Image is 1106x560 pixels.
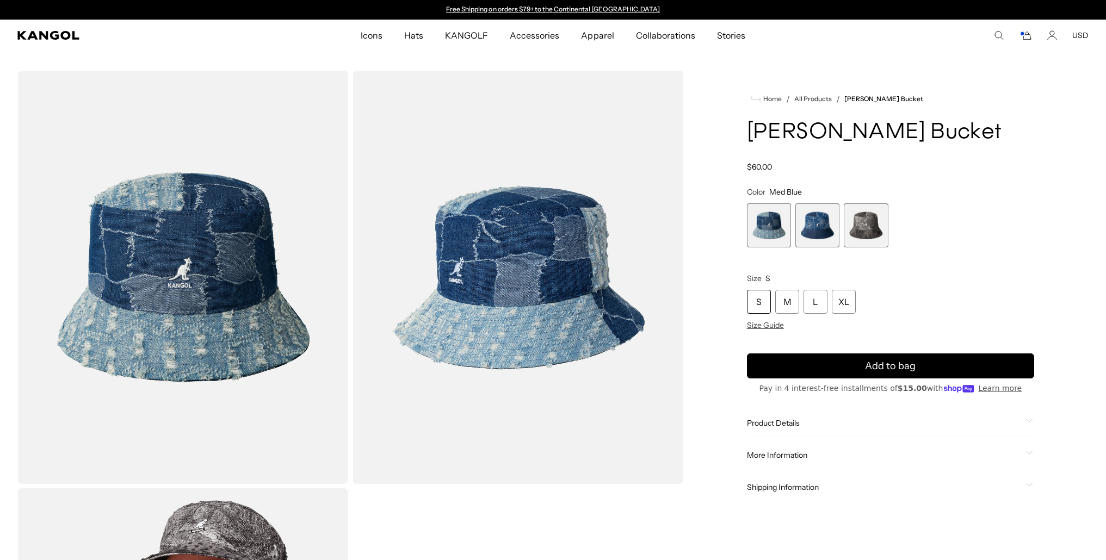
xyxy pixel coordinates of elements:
[1072,30,1089,40] button: USD
[747,92,1034,105] nav: breadcrumbs
[794,95,832,103] a: All Products
[844,95,923,103] a: [PERSON_NAME] Bucket
[636,20,695,51] span: Collaborations
[1047,30,1057,40] a: Account
[765,273,770,283] span: S
[751,94,782,104] a: Home
[747,203,791,247] div: 1 of 3
[761,95,782,103] span: Home
[994,30,1004,40] summary: Search here
[775,290,799,314] div: M
[499,20,570,51] a: Accessories
[804,290,827,314] div: L
[17,31,239,40] a: Kangol
[510,20,559,51] span: Accessories
[747,162,772,172] span: $60.00
[441,5,665,14] div: 1 of 2
[747,290,771,314] div: S
[361,20,382,51] span: Icons
[445,20,488,51] span: KANGOLF
[747,353,1034,378] button: Add to bag
[350,20,393,51] a: Icons
[625,20,706,51] a: Collaborations
[706,20,756,51] a: Stories
[865,359,916,374] span: Add to bag
[844,203,888,247] label: Black Trompe L'Oeil
[747,418,1021,428] span: Product Details
[393,20,434,51] a: Hats
[434,20,499,51] a: KANGOLF
[832,290,856,314] div: XL
[844,203,888,247] div: 3 of 3
[747,121,1034,145] h1: [PERSON_NAME] Bucket
[747,203,791,247] label: Med Blue
[446,5,660,13] a: Free Shipping on orders $79+ to the Continental [GEOGRAPHIC_DATA]
[353,71,683,484] img: color-med-blue
[17,71,348,484] img: color-med-blue
[441,5,665,14] div: Announcement
[795,203,839,247] label: MEDIUM BLUE FLORAL
[1019,30,1032,40] button: Cart
[717,20,745,51] span: Stories
[747,320,784,330] span: Size Guide
[747,273,762,283] span: Size
[769,187,802,197] span: Med Blue
[747,482,1021,492] span: Shipping Information
[581,20,614,51] span: Apparel
[747,450,1021,460] span: More Information
[832,92,840,105] li: /
[570,20,625,51] a: Apparel
[782,92,790,105] li: /
[795,203,839,247] div: 2 of 3
[441,5,665,14] slideshow-component: Announcement bar
[404,20,423,51] span: Hats
[747,187,765,197] span: Color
